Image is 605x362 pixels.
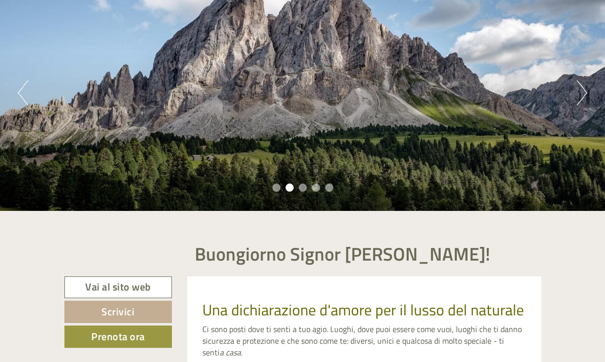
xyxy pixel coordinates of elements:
[15,29,146,38] div: [GEOGRAPHIC_DATA]
[220,346,224,358] em: a
[195,244,490,264] h1: Buongiorno Signor [PERSON_NAME]!
[202,298,524,321] span: Una dichiarazione d'amore per il lusso del naturale
[226,346,241,358] em: casa
[64,276,172,298] a: Vai al sito web
[15,49,146,56] small: 13:47
[577,80,587,105] button: Next
[8,27,151,58] div: Buon giorno, come possiamo aiutarla?
[18,80,28,105] button: Previous
[64,325,172,348] a: Prenota ora
[202,323,526,358] p: Ci sono posti dove ti senti a tuo agio. Luoghi, dove puoi essere come vuoi, luoghi che ti danno s...
[270,263,324,285] button: Invia
[64,301,172,323] a: Scrivici
[136,8,188,25] div: domenica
